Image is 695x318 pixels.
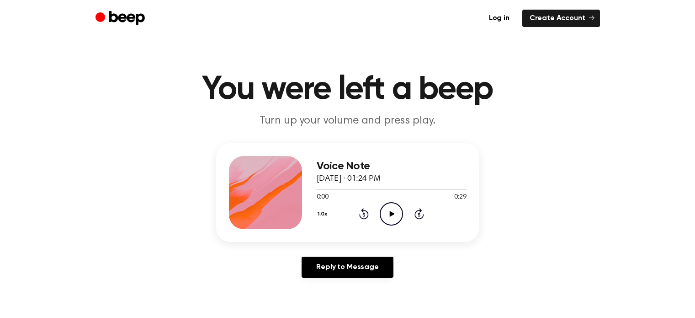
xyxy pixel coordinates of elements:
h3: Voice Note [317,160,467,172]
span: 0:29 [454,193,466,202]
p: Turn up your volume and press play. [172,113,523,129]
a: Log in [482,10,517,27]
button: 1.0x [317,206,331,222]
span: [DATE] · 01:24 PM [317,175,381,183]
a: Beep [95,10,147,27]
h1: You were left a beep [114,73,582,106]
a: Reply to Message [302,257,393,278]
span: 0:00 [317,193,329,202]
a: Create Account [522,10,600,27]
